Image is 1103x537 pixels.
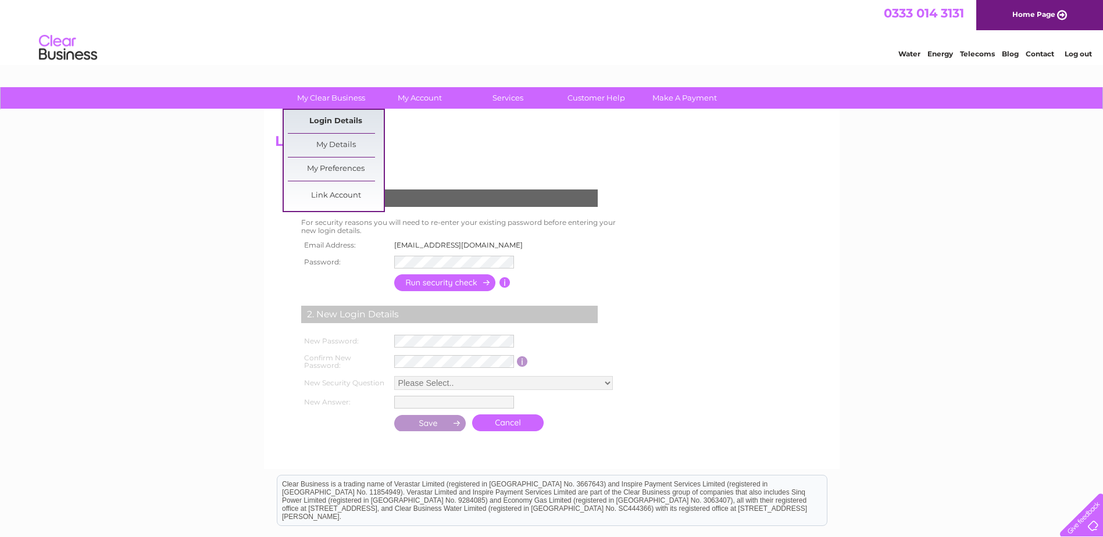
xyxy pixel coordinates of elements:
[460,87,556,109] a: Services
[394,415,466,431] input: Submit
[472,414,544,431] a: Cancel
[288,110,384,133] a: Login Details
[391,238,533,253] td: [EMAIL_ADDRESS][DOMAIN_NAME]
[898,49,920,58] a: Water
[927,49,953,58] a: Energy
[288,134,384,157] a: My Details
[277,6,827,56] div: Clear Business is a trading name of Verastar Limited (registered in [GEOGRAPHIC_DATA] No. 3667643...
[301,306,598,323] div: 2. New Login Details
[298,373,391,393] th: New Security Question
[372,87,467,109] a: My Account
[298,350,391,374] th: Confirm New Password:
[275,133,829,155] h2: Login Details
[884,6,964,20] a: 0333 014 3131
[517,356,528,367] input: Information
[298,332,391,350] th: New Password:
[301,189,598,207] div: 1. Security Check
[288,157,384,181] a: My Preferences
[298,393,391,411] th: New Answer:
[38,30,98,66] img: logo.png
[283,87,379,109] a: My Clear Business
[1065,49,1092,58] a: Log out
[499,277,511,288] input: Information
[548,87,644,109] a: Customer Help
[960,49,995,58] a: Telecoms
[1002,49,1019,58] a: Blog
[298,238,391,253] th: Email Address:
[1026,49,1054,58] a: Contact
[288,184,384,207] a: Link Account
[637,87,733,109] a: Make A Payment
[298,216,629,238] td: For security reasons you will need to re-enter your existing password before entering your new lo...
[298,253,391,271] th: Password:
